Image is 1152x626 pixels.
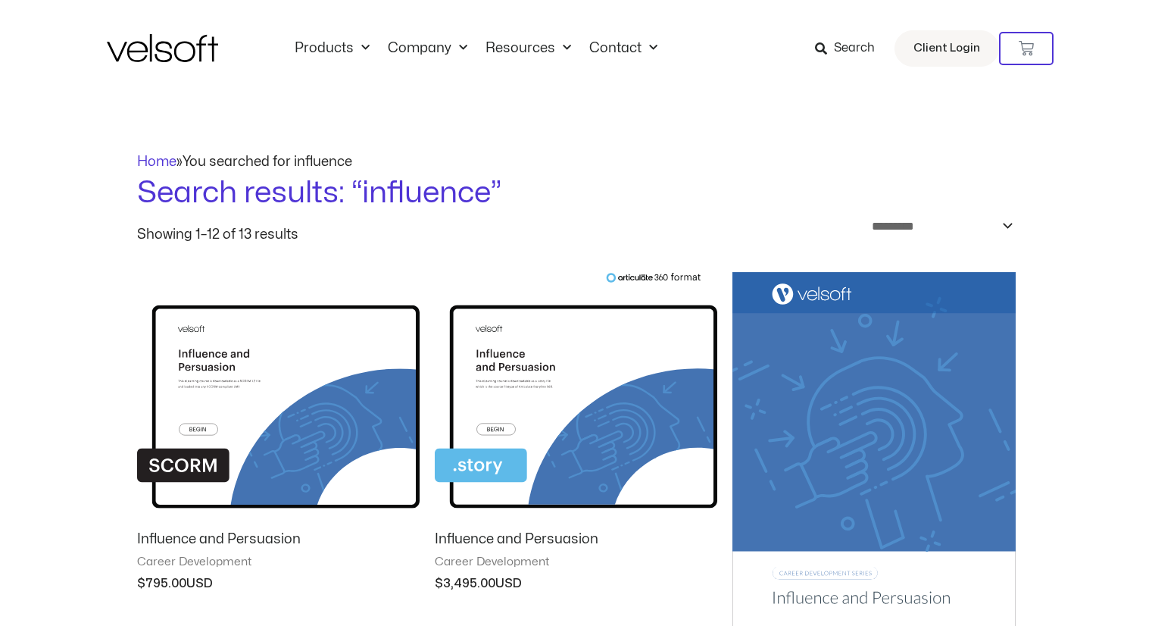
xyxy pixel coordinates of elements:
[913,39,980,58] span: Client Login
[379,40,476,57] a: CompanyMenu Toggle
[834,39,875,58] span: Search
[137,555,420,570] span: Career Development
[435,555,717,570] span: Career Development
[580,40,667,57] a: ContactMenu Toggle
[435,531,717,548] h2: Influence and Persuasion
[137,577,145,590] span: $
[137,531,420,548] h2: Influence and Persuasion
[894,30,999,67] a: Client Login
[862,214,1016,238] select: Shop order
[183,155,352,168] span: You searched for influence
[137,228,298,242] p: Showing 1–12 of 13 results
[435,272,717,518] img: Influence and Persuasion
[107,34,218,62] img: Velsoft Training Materials
[476,40,580,57] a: ResourcesMenu Toggle
[137,272,420,518] img: Influence and Persuasion
[286,40,379,57] a: ProductsMenu Toggle
[137,155,176,168] a: Home
[435,577,495,590] bdi: 3,495.00
[435,577,443,590] span: $
[815,36,885,61] a: Search
[137,155,352,168] span: »
[137,172,1016,214] h1: Search results: “influence”
[286,40,667,57] nav: Menu
[435,531,717,555] a: Influence and Persuasion
[137,531,420,555] a: Influence and Persuasion
[137,577,186,590] bdi: 795.00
